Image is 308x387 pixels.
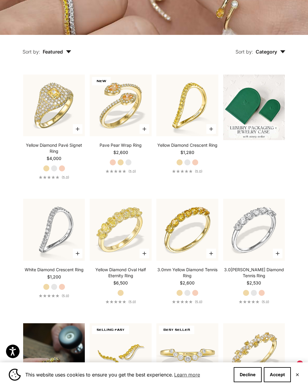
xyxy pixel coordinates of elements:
[106,300,126,303] div: 5.0 out of 5.0 stars
[262,300,269,304] span: (5.0)
[106,300,136,304] a: 5.0 out of 5.0 stars(5.0)
[172,300,202,304] a: 5.0 out of 5.0 stars(5.0)
[172,170,192,173] div: 5.0 out of 5.0 stars
[113,149,128,155] sale-price: $2,600
[223,267,285,279] a: 3.0[PERSON_NAME] Diamond Tennis Ring
[223,323,285,385] img: #YellowGold
[106,170,126,173] div: 5.0 out of 5.0 stars
[43,49,71,55] span: Featured
[90,267,152,279] a: Yellow Diamond Oval Half Eternity Ring
[295,373,299,376] button: Close
[156,267,218,279] a: 3.0mm Yellow Diamond Tennis Ring
[23,75,85,137] img: #YellowGold
[25,267,84,273] a: White Diamond Crescent Ring
[222,35,299,60] button: Sort by: Category
[23,49,40,55] span: Sort by:
[62,175,69,180] span: (5.0)
[90,199,152,261] img: #YellowGold
[264,367,291,382] button: Accept
[156,199,218,261] img: #YellowGold
[90,75,152,137] img: #YellowGold
[239,300,259,303] div: 5.0 out of 5.0 stars
[223,75,285,140] img: 1_efe35f54-c1b6-4cae-852f-b2bb124dc37f.png
[113,280,128,286] sale-price: $6,500
[92,326,129,334] span: SELLING FAST
[25,370,229,379] span: This website uses cookies to ensure you get the best experience.
[128,169,136,174] span: (5.0)
[180,149,194,155] sale-price: $1,280
[156,75,218,137] img: #YellowGold
[9,369,21,381] img: Cookie banner
[39,294,59,297] div: 5.0 out of 5.0 stars
[157,142,217,148] a: Yellow Diamond Crescent Ring
[256,49,285,55] span: Category
[39,176,59,179] div: 5.0 out of 5.0 stars
[234,367,262,382] button: Decline
[223,199,285,261] img: 3.0mm White Diamond Tennis Ring
[172,300,192,303] div: 5.0 out of 5.0 stars
[47,274,61,280] sale-price: $1,200
[47,155,61,161] sale-price: $4,000
[195,169,202,174] span: (5.0)
[128,300,136,304] span: (5.0)
[106,169,136,174] a: 5.0 out of 5.0 stars(5.0)
[236,49,253,55] span: Sort by:
[23,142,85,154] a: Yellow Diamond Pavé Signet Ring
[173,370,201,379] a: Learn more
[23,199,85,261] img: #WhiteGold
[39,294,69,298] a: 5.0 out of 5.0 stars(5.0)
[23,75,85,137] a: #YellowGold #WhiteGold #RoseGold
[172,169,202,174] a: 5.0 out of 5.0 stars(5.0)
[195,300,202,304] span: (5.0)
[9,35,85,60] button: Sort by: Featured
[180,280,195,286] sale-price: $2,600
[92,77,111,85] span: NEW
[156,323,218,385] img: #YellowGold
[39,175,69,180] a: 5.0 out of 5.0 stars(5.0)
[247,280,261,286] sale-price: $2,530
[223,199,285,261] a: #YellowGold #WhiteGold #RoseGold
[62,294,69,298] span: (5.0)
[90,323,152,385] img: #YellowGold
[239,300,269,304] a: 5.0 out of 5.0 stars(5.0)
[100,142,142,148] a: Pave Pear Wrap Ring
[159,326,194,334] span: BEST SELLER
